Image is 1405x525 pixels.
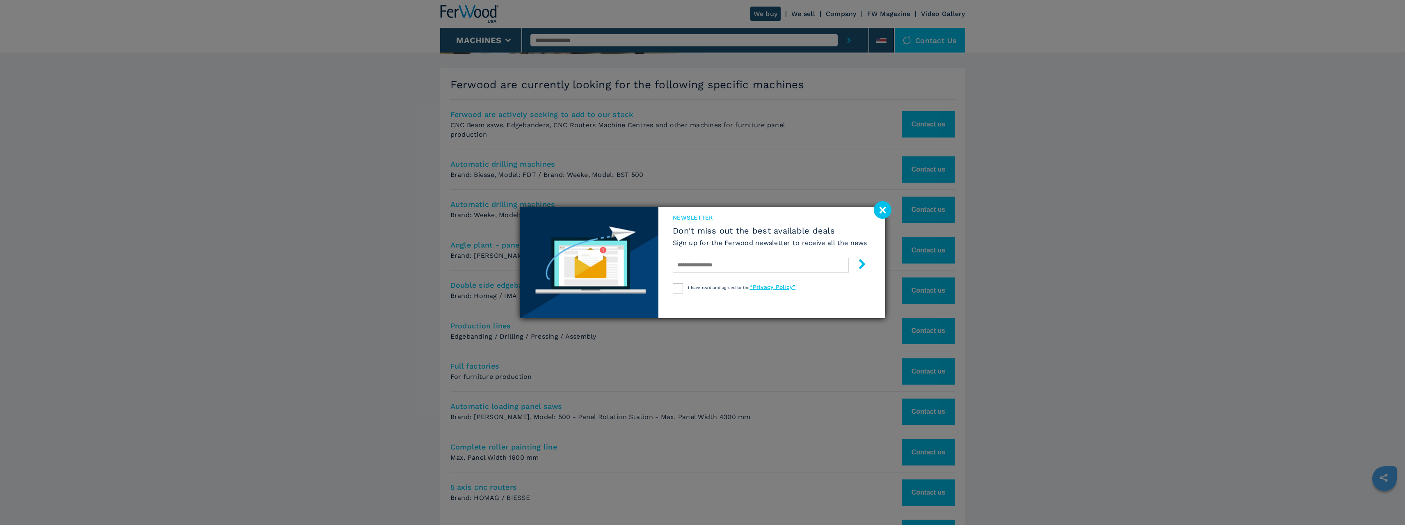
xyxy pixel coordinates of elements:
img: Newsletter image [520,207,659,318]
span: I have read and agreed to the [688,285,795,290]
h6: Sign up for the Ferwood newsletter to receive all the news [673,238,867,248]
span: newsletter [673,213,867,222]
span: Don't miss out the best available deals [673,226,867,236]
button: submit-button [849,256,867,275]
a: “Privacy Policy” [749,284,795,290]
